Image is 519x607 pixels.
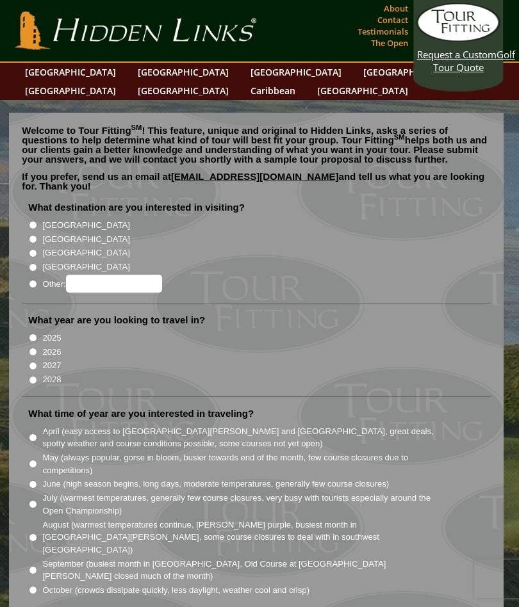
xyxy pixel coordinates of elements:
[417,48,497,61] span: Request a Custom
[171,171,339,182] a: [EMAIL_ADDRESS][DOMAIN_NAME]
[19,63,122,81] a: [GEOGRAPHIC_DATA]
[28,201,245,214] label: What destination are you interested in visiting?
[357,63,461,81] a: [GEOGRAPHIC_DATA]
[42,233,129,246] label: [GEOGRAPHIC_DATA]
[42,247,129,259] label: [GEOGRAPHIC_DATA]
[394,133,405,141] sup: SM
[28,314,205,327] label: What year are you looking to travel in?
[131,81,235,100] a: [GEOGRAPHIC_DATA]
[374,11,411,29] a: Contact
[42,373,61,386] label: 2028
[42,425,438,450] label: April (easy access to [GEOGRAPHIC_DATA][PERSON_NAME] and [GEOGRAPHIC_DATA], great deals, spotty w...
[42,519,438,556] label: August (warmest temperatures continue, [PERSON_NAME] purple, busiest month in [GEOGRAPHIC_DATA][P...
[42,478,389,490] label: June (high season begins, long days, moderate temperatures, generally few course closures)
[42,275,161,293] label: Other:
[368,34,411,52] a: The Open
[244,63,348,81] a: [GEOGRAPHIC_DATA]
[28,407,254,420] label: What time of year are you interested in traveling?
[42,451,438,476] label: May (always popular, gorse in bloom, busier towards end of the month, few course closures due to ...
[66,275,162,293] input: Other:
[22,172,490,200] p: If you prefer, send us an email at and tell us what you are looking for. Thank you!
[42,584,309,597] label: October (crowds dissipate quickly, less daylight, weather cool and crisp)
[42,261,129,273] label: [GEOGRAPHIC_DATA]
[42,332,61,344] label: 2025
[42,558,438,583] label: September (busiest month in [GEOGRAPHIC_DATA], Old Course at [GEOGRAPHIC_DATA][PERSON_NAME] close...
[311,81,415,100] a: [GEOGRAPHIC_DATA]
[244,81,302,100] a: Caribbean
[42,346,61,359] label: 2026
[22,125,490,164] p: Welcome to Tour Fitting ! This feature, unique and original to Hidden Links, asks a series of que...
[42,492,438,517] label: July (warmest temperatures, generally few course closures, very busy with tourists especially aro...
[354,22,411,40] a: Testimonials
[19,81,122,100] a: [GEOGRAPHIC_DATA]
[131,124,142,131] sup: SM
[417,3,500,74] a: Request a CustomGolf Tour Quote
[42,359,61,372] label: 2027
[131,63,235,81] a: [GEOGRAPHIC_DATA]
[42,219,129,232] label: [GEOGRAPHIC_DATA]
